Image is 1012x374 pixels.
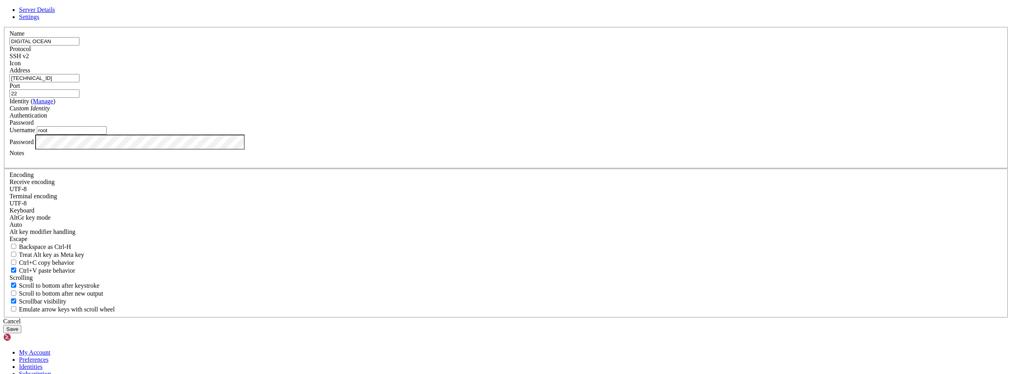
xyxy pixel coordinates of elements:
span: Backspace as Ctrl-H [19,243,71,250]
div: Auto [9,221,1003,228]
span: Auto [9,221,22,228]
span: Scrollbar visibility [19,298,66,305]
div: SSH v2 [9,53,1003,60]
label: The vertical scrollbar mode. [9,298,66,305]
input: Treat Alt key as Meta key [11,252,16,257]
div: Cancel [3,318,1009,325]
label: Ctrl+V pastes if true, sends ^V to host if false. Ctrl+Shift+V sends ^V to host if true, pastes i... [9,267,75,274]
span: Emulate arrow keys with scroll wheel [19,306,115,313]
label: Ctrl-C copies if true, send ^C to host if false. Ctrl-Shift-C sends ^C to host if true, copies if... [9,259,74,266]
label: When using the alternative screen buffer, and DECCKM (Application Cursor Keys) is active, mouse w... [9,306,115,313]
label: Whether to scroll to the bottom on any keystroke. [9,282,100,289]
span: SSH v2 [9,53,29,59]
div: Escape [9,235,1003,243]
x-row: 16 additional security updates can be applied with ESM Apps. [3,118,909,124]
x-row: Access denied [3,17,909,23]
label: Port [9,82,20,89]
span: Ctrl+V paste behavior [19,267,75,274]
x-row: New release '24.04.3 LTS' available. [3,138,909,144]
input: Port Number [9,89,79,98]
label: Username [9,127,35,133]
label: Set the expected encoding for data received from the host. If the encodings do not match, visual ... [9,214,51,221]
span: Scroll to bottom after keystroke [19,282,100,289]
input: Login Username [37,126,107,135]
x-row: Expanded Security Maintenance for Applications is not enabled. [3,91,909,97]
label: Protocol [9,46,31,52]
span: ( ) [31,98,55,104]
i: Custom Identity [9,105,50,112]
label: Controls how the Alt key is handled. Escape: Send an ESC prefix. 8-Bit: Add 128 to the typed char... [9,228,76,235]
input: Host Name or IP [9,74,79,82]
span: Scroll to bottom after new output [19,290,103,297]
div: Password [9,119,1003,126]
input: Ctrl+C copy behavior [11,260,16,265]
label: Password [9,138,34,145]
x-row: * Management: [URL][DOMAIN_NAME] [3,23,909,30]
label: Encoding [9,171,34,178]
span: UTF-8 [9,186,27,192]
x-row: Swap usage: 0% IPv4 address for eth0: [TECHNICAL_ID] [3,77,909,84]
a: Identities [19,363,43,370]
input: Backspace as Ctrl-H [11,244,16,249]
input: Emulate arrow keys with scroll wheel [11,306,16,311]
x-row: FATAL ERROR: Remote side unexpectedly closed network connection [3,178,909,185]
input: Scroll to bottom after new output [11,290,16,296]
img: Shellngn [3,333,49,341]
x-row: Access denied [3,3,909,10]
x-row: 0 updates can be applied immediately. [3,104,909,111]
x-row: Last login: [DATE] from [TECHNICAL_ID] [3,165,909,171]
label: Scrolling [9,274,33,281]
x-row: Welcome to Ubuntu 22.04.5 LTS (GNU/Linux 5.15.0-157-generic x86_64) [3,3,909,10]
input: Scrollbar visibility [11,298,16,304]
x-row: Memory usage: 14% IPv4 address for eth0: [TECHNICAL_ID] [3,70,909,77]
label: If true, the backspace should send BS ('\x08', aka ^H). Otherwise the backspace key should send '... [9,243,71,250]
x-row: System load: 0.2 Processes: 142 [3,57,909,64]
x-row: Learn more about enabling ESM Apps service at [URL][DOMAIN_NAME] [3,124,909,131]
button: Save [3,325,21,333]
span: UTF-8 [9,200,27,207]
input: Ctrl+V paste behavior [11,268,16,273]
div: UTF-8 [9,186,1003,193]
label: Set the expected encoding for data received from the host. If the encodings do not match, visual ... [9,178,55,185]
span: Treat Alt key as Meta key [19,251,84,258]
a: Preferences [19,356,49,363]
div: (0, 27) [3,185,6,192]
x-row: * Documentation: [URL][DOMAIN_NAME] [3,17,909,23]
label: Scroll to bottom after new output. [9,290,103,297]
div: UTF-8 [9,200,1003,207]
label: Notes [9,150,24,156]
x-row: * Support: [URL][DOMAIN_NAME] [3,30,909,37]
x-row: root@[TECHNICAL_ID]'s password: [3,10,909,17]
x-row: Run 'do-release-upgrade' to upgrade to it. [3,144,909,151]
x-row: System information as of [DATE] 10:12:14 -03 2025 [3,44,909,50]
label: Identity [9,98,55,104]
label: Name [9,30,25,37]
a: Server Details [19,6,55,13]
div: Custom Identity [9,105,1003,112]
span: Ctrl+C copy behavior [19,259,74,266]
span: Escape [9,235,27,242]
x-row: root@[TECHNICAL_ID]'s password: [3,23,909,30]
label: The default terminal encoding. ISO-2022 enables character map translations (like graphics maps). ... [9,193,57,199]
x-row: Usage of /: 6.2% of 154.88GB Users logged in: 0 [3,64,909,70]
a: My Account [19,349,51,356]
label: Whether the Alt key acts as a Meta key or as a distinct Alt key. [9,251,84,258]
input: Scroll to bottom after keystroke [11,283,16,288]
a: Settings [19,13,40,20]
label: Authentication [9,112,47,119]
label: Address [9,67,30,74]
label: Keyboard [9,207,34,214]
label: Icon [9,60,21,66]
a: Manage [33,98,53,104]
span: Password [9,119,34,126]
div: (33, 3) [113,23,116,30]
input: Server Name [9,37,79,46]
x-row: root@ubuntu-s-2vcpu-8gb-160gb-intel-sfo2-01:~# shutdown -r now [3,171,909,178]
